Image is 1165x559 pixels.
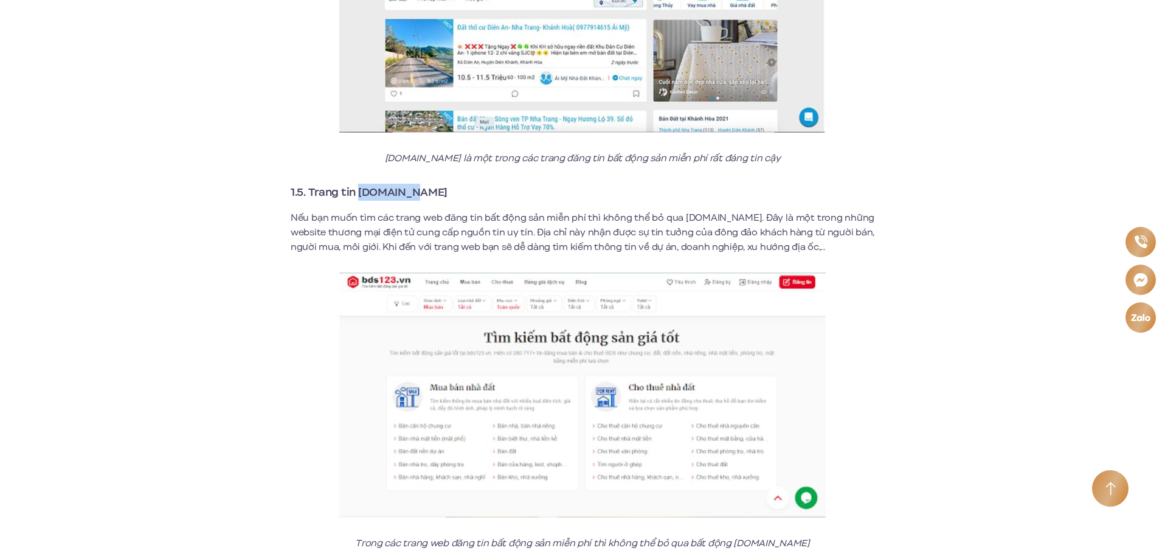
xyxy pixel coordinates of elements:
[1130,311,1152,323] img: Zalo icon
[1105,482,1116,496] img: Arrow icon
[339,273,826,518] img: Trong các trang web đăng tin bất động sản miễn phí thì không thể bỏ qua bất động sản123.vn
[355,536,810,550] em: Trong các trang web đăng tin bất động sản miễn phí thì không thể bỏ qua bất động [DOMAIN_NAME]
[291,184,448,200] strong: 1.5. Trang tin [DOMAIN_NAME]
[385,151,780,165] em: [DOMAIN_NAME] là một trong các trang đăng tin bất động sản miễn phí rất đáng tin cậy
[1133,234,1148,250] img: Phone icon
[1132,271,1150,288] img: Messenger icon
[291,210,874,254] p: Nếu bạn muốn tìm các trang web đăng tin bất động sản miễn phí thì không thể bỏ qua [DOMAIN_NAME]....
